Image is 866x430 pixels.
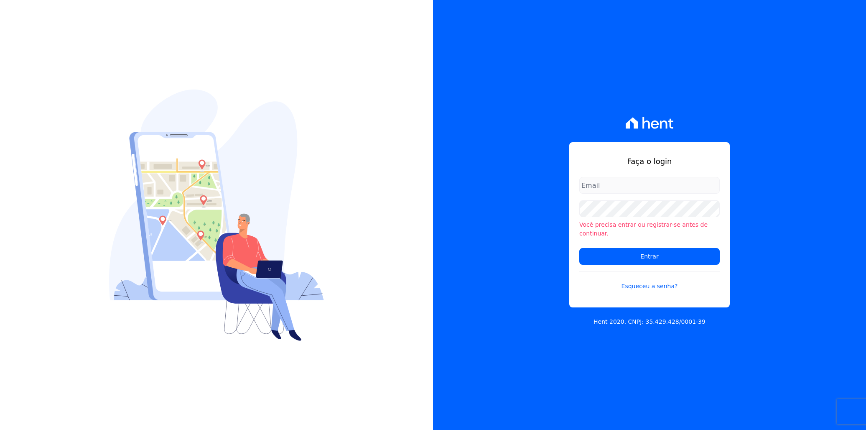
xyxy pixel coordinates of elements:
[579,220,720,238] li: Você precisa entrar ou registrar-se antes de continuar.
[593,317,706,326] p: Hent 2020. CNPJ: 35.429.428/0001-39
[109,90,324,341] img: Login
[579,177,720,194] input: Email
[579,156,720,167] h1: Faça o login
[579,248,720,265] input: Entrar
[579,271,720,291] a: Esqueceu a senha?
